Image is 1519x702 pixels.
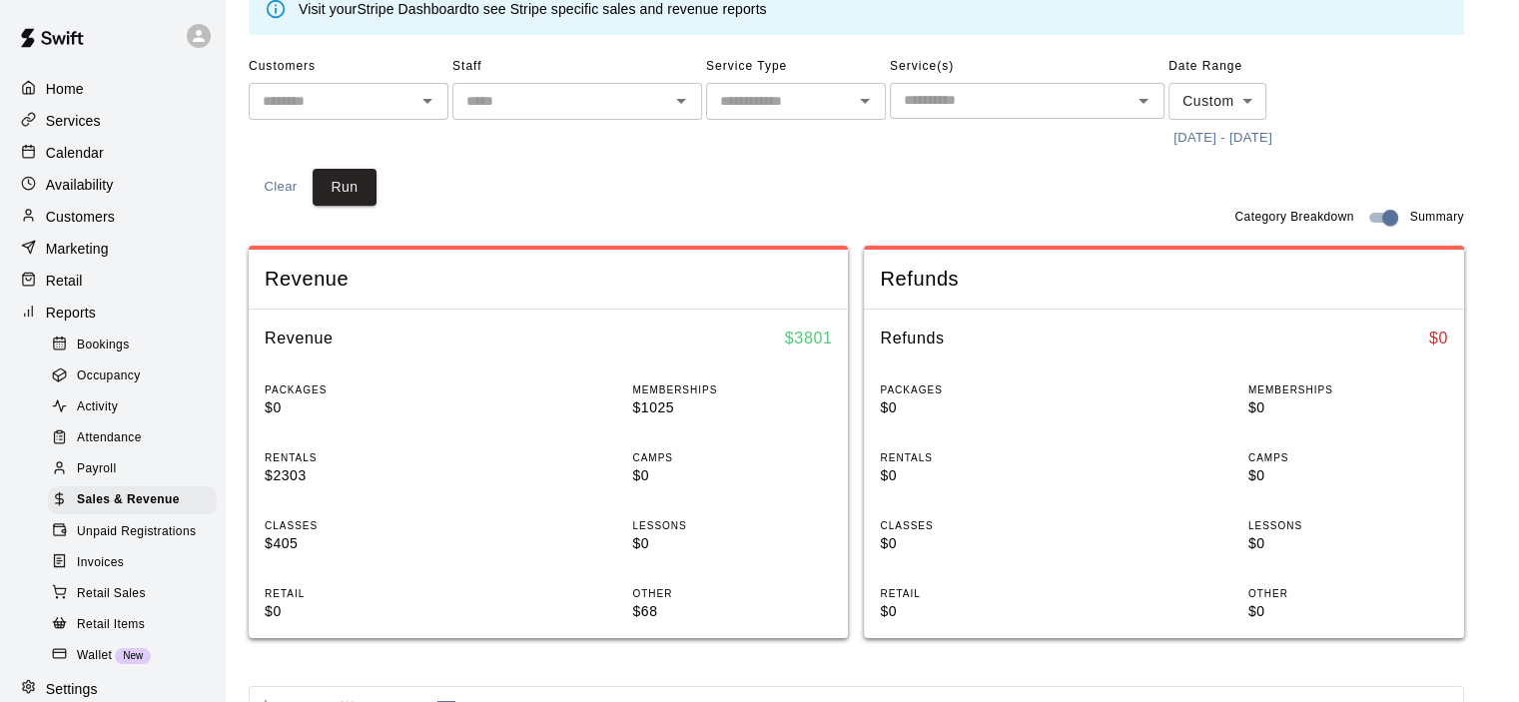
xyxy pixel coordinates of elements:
[46,679,98,699] p: Settings
[16,106,209,136] a: Services
[77,522,196,542] span: Unpaid Registrations
[48,485,225,516] a: Sales & Revenue
[48,330,225,360] a: Bookings
[48,516,225,547] a: Unpaid Registrations
[48,423,225,454] a: Attendance
[48,360,225,391] a: Occupancy
[880,465,1080,486] p: $0
[265,326,334,351] h6: Revenue
[1248,518,1448,533] p: LESSONS
[880,397,1080,418] p: $0
[706,51,886,83] span: Service Type
[785,326,833,351] h6: $ 3801
[452,51,702,83] span: Staff
[48,332,217,359] div: Bookings
[48,393,217,421] div: Activity
[1248,586,1448,601] p: OTHER
[890,51,1164,83] span: Service(s)
[77,615,145,635] span: Retail Items
[16,266,209,296] a: Retail
[632,465,832,486] p: $0
[880,266,1447,293] span: Refunds
[249,169,313,206] button: Clear
[48,547,225,578] a: Invoices
[77,584,146,604] span: Retail Sales
[48,580,217,608] div: Retail Sales
[265,266,832,293] span: Revenue
[249,51,448,83] span: Customers
[265,586,464,601] p: RETAIL
[313,169,377,206] button: Run
[1168,83,1266,120] div: Custom
[880,601,1080,622] p: $0
[1410,208,1464,228] span: Summary
[48,642,217,670] div: WalletNew
[46,271,83,291] p: Retail
[48,486,217,514] div: Sales & Revenue
[667,87,695,115] button: Open
[48,549,217,577] div: Invoices
[632,586,832,601] p: OTHER
[46,111,101,131] p: Services
[48,518,217,546] div: Unpaid Registrations
[880,533,1080,554] p: $0
[632,601,832,622] p: $68
[16,138,209,168] a: Calendar
[48,424,217,452] div: Attendance
[48,578,225,609] a: Retail Sales
[48,362,217,390] div: Occupancy
[48,611,217,639] div: Retail Items
[77,553,124,573] span: Invoices
[880,518,1080,533] p: CLASSES
[632,518,832,533] p: LESSONS
[1429,326,1448,351] h6: $ 0
[77,428,142,448] span: Attendance
[357,1,467,17] a: Stripe Dashboard
[265,533,464,554] p: $405
[46,207,115,227] p: Customers
[46,143,104,163] p: Calendar
[632,450,832,465] p: CAMPS
[265,397,464,418] p: $0
[48,392,225,423] a: Activity
[265,518,464,533] p: CLASSES
[16,202,209,232] a: Customers
[1130,87,1157,115] button: Open
[265,601,464,622] p: $0
[265,465,464,486] p: $2303
[48,609,225,640] a: Retail Items
[46,175,114,195] p: Availability
[632,397,832,418] p: $1025
[880,326,944,351] h6: Refunds
[632,533,832,554] p: $0
[77,459,116,479] span: Payroll
[48,640,225,671] a: WalletNew
[880,382,1080,397] p: PACKAGES
[851,87,879,115] button: Open
[1234,208,1353,228] span: Category Breakdown
[46,239,109,259] p: Marketing
[16,74,209,104] a: Home
[77,397,118,417] span: Activity
[16,298,209,328] a: Reports
[77,490,180,510] span: Sales & Revenue
[1168,123,1277,154] button: [DATE] - [DATE]
[46,79,84,99] p: Home
[1248,382,1448,397] p: MEMBERSHIPS
[16,170,209,200] a: Availability
[1168,51,1343,83] span: Date Range
[48,454,225,485] a: Payroll
[880,450,1080,465] p: RENTALS
[16,234,209,264] a: Marketing
[265,450,464,465] p: RENTALS
[77,366,141,386] span: Occupancy
[413,87,441,115] button: Open
[632,382,832,397] p: MEMBERSHIPS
